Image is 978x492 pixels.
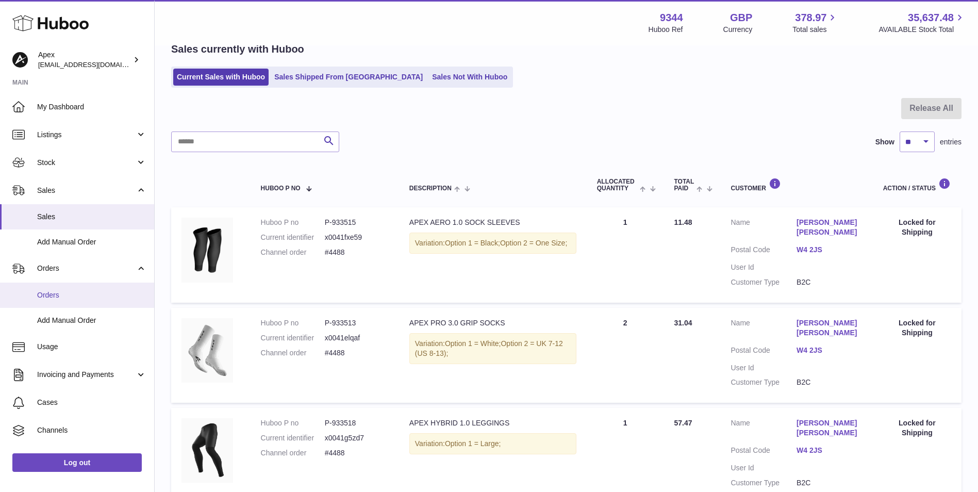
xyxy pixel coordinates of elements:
[37,237,146,247] span: Add Manual Order
[883,418,951,438] div: Locked for Shipping
[731,318,797,340] dt: Name
[37,264,136,273] span: Orders
[12,52,28,68] img: internalAdmin-9344@internal.huboo.com
[883,178,951,192] div: Action / Status
[415,339,563,357] span: Option 2 = UK 7-12 (US 8-13);
[731,378,797,387] dt: Customer Type
[409,218,576,227] div: APEX AERO 1.0 SOCK SLEEVES
[37,290,146,300] span: Orders
[797,346,863,355] a: W4 2JS
[409,233,576,254] div: Variation:
[731,446,797,458] dt: Postal Code
[445,339,501,348] span: Option 1 = White;
[325,233,389,242] dd: x0041fxe59
[940,137,962,147] span: entries
[731,277,797,287] dt: Customer Type
[731,418,797,440] dt: Name
[37,130,136,140] span: Listings
[731,363,797,373] dt: User Id
[723,25,753,35] div: Currency
[797,277,863,287] dd: B2C
[325,218,389,227] dd: P-933515
[500,239,567,247] span: Option 2 = One Size;
[37,212,146,222] span: Sales
[173,69,269,86] a: Current Sales with Huboo
[325,433,389,443] dd: x0041g5zd7
[261,333,325,343] dt: Current identifier
[883,318,951,338] div: Locked for Shipping
[261,348,325,358] dt: Channel order
[445,439,501,448] span: Option 1 = Large;
[181,218,233,282] img: 93441705296746.png
[325,348,389,358] dd: #4488
[674,419,692,427] span: 57.47
[878,25,966,35] span: AVAILABLE Stock Total
[37,398,146,407] span: Cases
[325,418,389,428] dd: P-933518
[878,11,966,35] a: 35,637.48 AVAILABLE Stock Total
[649,25,683,35] div: Huboo Ref
[12,453,142,472] a: Log out
[261,218,325,227] dt: Huboo P no
[797,446,863,455] a: W4 2JS
[38,50,131,70] div: Apex
[875,137,894,147] label: Show
[37,186,136,195] span: Sales
[792,11,838,35] a: 378.97 Total sales
[908,11,954,25] span: 35,637.48
[674,178,694,192] span: Total paid
[797,245,863,255] a: W4 2JS
[37,102,146,112] span: My Dashboard
[37,425,146,435] span: Channels
[731,478,797,488] dt: Customer Type
[37,158,136,168] span: Stock
[730,11,752,25] strong: GBP
[731,463,797,473] dt: User Id
[261,433,325,443] dt: Current identifier
[660,11,683,25] strong: 9344
[325,333,389,343] dd: x0041elqaf
[325,448,389,458] dd: #4488
[171,42,304,56] h2: Sales currently with Huboo
[261,233,325,242] dt: Current identifier
[792,25,838,35] span: Total sales
[795,11,826,25] span: 378.97
[597,178,637,192] span: ALLOCATED Quantity
[731,178,862,192] div: Customer
[409,433,576,454] div: Variation:
[37,342,146,352] span: Usage
[409,185,452,192] span: Description
[261,318,325,328] dt: Huboo P no
[797,418,863,438] a: [PERSON_NAME] [PERSON_NAME]
[797,318,863,338] a: [PERSON_NAME] [PERSON_NAME]
[797,378,863,387] dd: B2C
[181,318,233,383] img: ApexPRO3.0-ProductImage-White-FINALEDIT_8cc07690-d40c-4ba7-bce9-b2b833cfbc4f.png
[181,418,233,483] img: ApexHYBRID1.0-ProductImage-v1_5915e8aa-7d03-4d67-80c2-de7adae83276.png
[731,218,797,240] dt: Name
[445,239,500,247] span: Option 1 = Black;
[587,207,664,302] td: 1
[409,418,576,428] div: APEX HYBRID 1.0 LEGGINGS
[674,319,692,327] span: 31.04
[883,218,951,237] div: Locked for Shipping
[731,346,797,358] dt: Postal Code
[261,448,325,458] dt: Channel order
[37,316,146,325] span: Add Manual Order
[409,333,576,364] div: Variation:
[261,418,325,428] dt: Huboo P no
[261,248,325,257] dt: Channel order
[409,318,576,328] div: APEX PRO 3.0 GRIP SOCKS
[731,263,797,272] dt: User Id
[325,318,389,328] dd: P-933513
[731,245,797,257] dt: Postal Code
[587,308,664,403] td: 2
[271,69,426,86] a: Sales Shipped From [GEOGRAPHIC_DATA]
[261,185,301,192] span: Huboo P no
[37,370,136,380] span: Invoicing and Payments
[428,69,511,86] a: Sales Not With Huboo
[674,218,692,226] span: 11.48
[797,478,863,488] dd: B2C
[797,218,863,237] a: [PERSON_NAME] [PERSON_NAME]
[38,60,152,69] span: [EMAIL_ADDRESS][DOMAIN_NAME]
[325,248,389,257] dd: #4488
